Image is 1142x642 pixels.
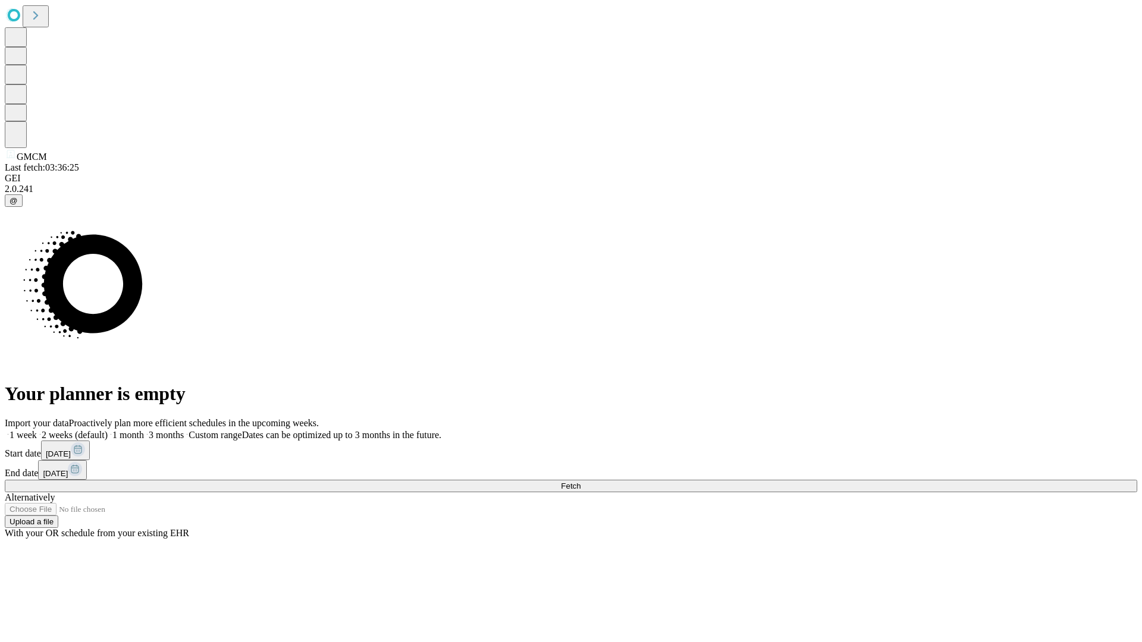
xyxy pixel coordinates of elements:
[189,430,241,440] span: Custom range
[38,460,87,480] button: [DATE]
[112,430,144,440] span: 1 month
[5,460,1137,480] div: End date
[5,184,1137,194] div: 2.0.241
[5,528,189,538] span: With your OR schedule from your existing EHR
[242,430,441,440] span: Dates can be optimized up to 3 months in the future.
[5,383,1137,405] h1: Your planner is empty
[5,440,1137,460] div: Start date
[5,173,1137,184] div: GEI
[10,196,18,205] span: @
[17,152,47,162] span: GMCM
[5,162,79,172] span: Last fetch: 03:36:25
[41,440,90,460] button: [DATE]
[46,449,71,458] span: [DATE]
[5,515,58,528] button: Upload a file
[5,194,23,207] button: @
[561,481,581,490] span: Fetch
[5,480,1137,492] button: Fetch
[42,430,108,440] span: 2 weeks (default)
[5,418,69,428] span: Import your data
[69,418,319,428] span: Proactively plan more efficient schedules in the upcoming weeks.
[5,492,55,502] span: Alternatively
[10,430,37,440] span: 1 week
[149,430,184,440] span: 3 months
[43,469,68,478] span: [DATE]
